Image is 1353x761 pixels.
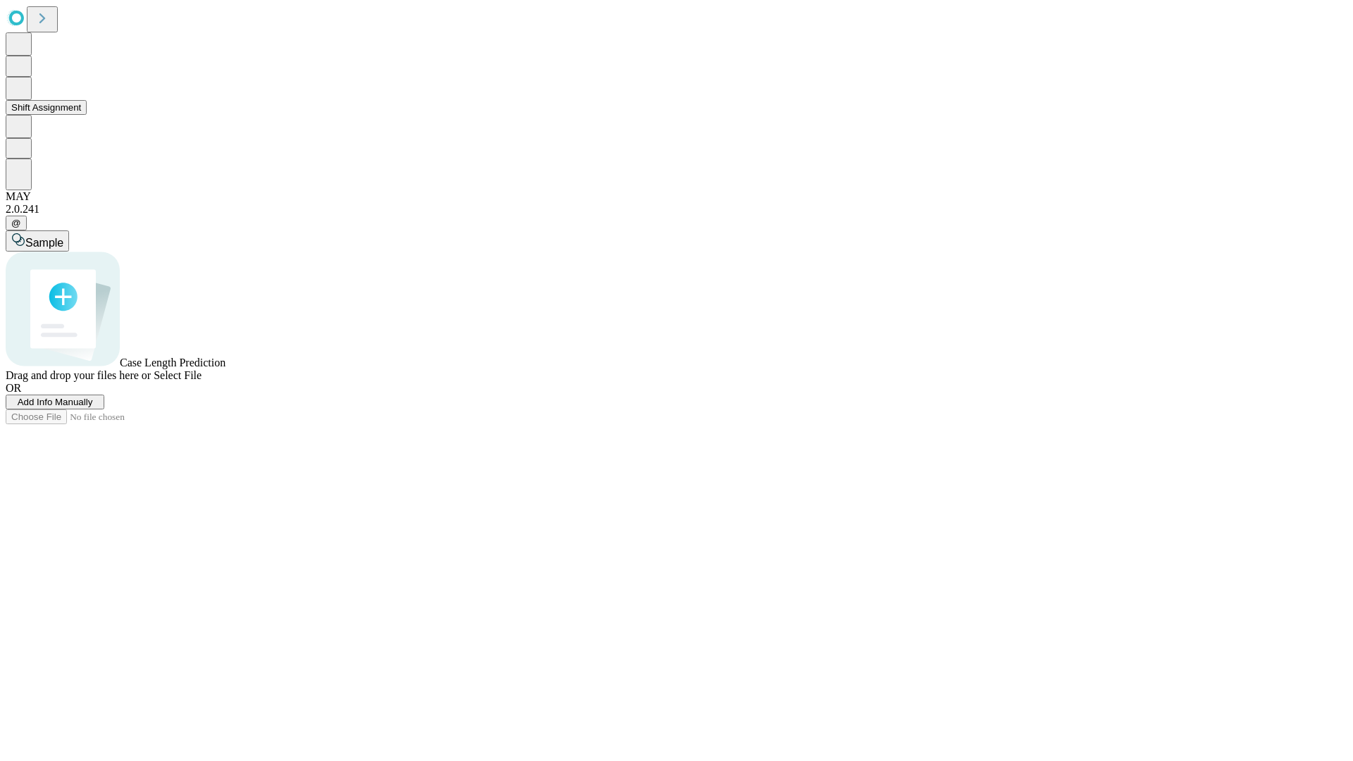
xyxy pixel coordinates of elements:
[154,369,202,381] span: Select File
[25,237,63,249] span: Sample
[120,357,225,369] span: Case Length Prediction
[6,203,1347,216] div: 2.0.241
[18,397,93,407] span: Add Info Manually
[6,190,1347,203] div: MAY
[6,382,21,394] span: OR
[6,216,27,230] button: @
[6,395,104,409] button: Add Info Manually
[6,369,151,381] span: Drag and drop your files here or
[6,100,87,115] button: Shift Assignment
[6,230,69,252] button: Sample
[11,218,21,228] span: @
